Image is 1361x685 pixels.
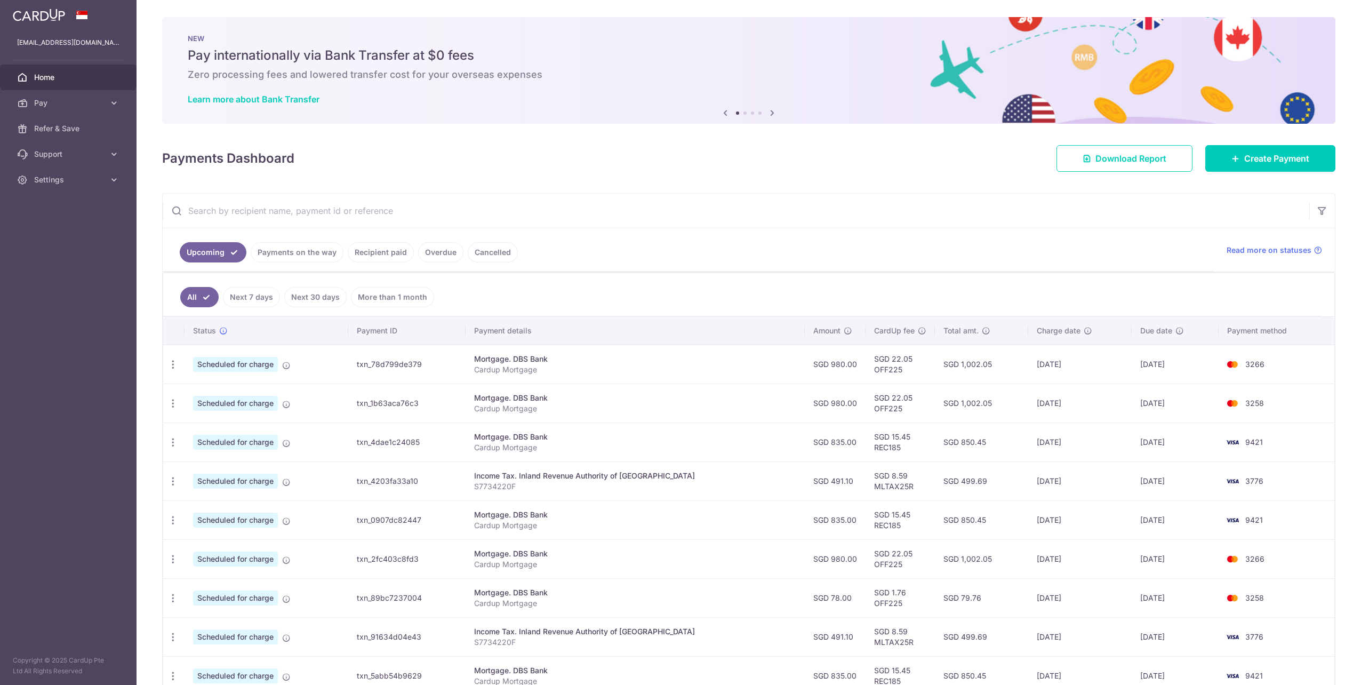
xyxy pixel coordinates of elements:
[1219,317,1334,345] th: Payment method
[866,578,935,617] td: SGD 1.76 OFF225
[866,384,935,423] td: SGD 22.05 OFF225
[805,423,866,461] td: SGD 835.00
[1132,578,1219,617] td: [DATE]
[348,423,466,461] td: txn_4dae1c24085
[1132,384,1219,423] td: [DATE]
[34,149,105,160] span: Support
[474,598,796,609] p: Cardup Mortgage
[935,345,1029,384] td: SGD 1,002.05
[1222,436,1243,449] img: Bank Card
[193,513,278,528] span: Scheduled for charge
[348,317,466,345] th: Payment ID
[348,384,466,423] td: txn_1b63aca76c3
[474,471,796,481] div: Income Tax. Inland Revenue Authority of [GEOGRAPHIC_DATA]
[474,559,796,570] p: Cardup Mortgage
[805,345,866,384] td: SGD 980.00
[188,34,1310,43] p: NEW
[466,317,805,345] th: Payment details
[1056,145,1192,172] a: Download Report
[1222,592,1243,604] img: Bank Card
[351,287,434,307] a: More than 1 month
[1028,423,1132,461] td: [DATE]
[1028,617,1132,656] td: [DATE]
[1132,617,1219,656] td: [DATE]
[1222,670,1243,682] img: Bank Card
[474,626,796,637] div: Income Tax. Inland Revenue Authority of [GEOGRAPHIC_DATA]
[813,325,840,336] span: Amount
[1205,145,1335,172] a: Create Payment
[1222,514,1243,527] img: Bank Card
[805,461,866,500] td: SGD 491.10
[188,68,1310,81] h6: Zero processing fees and lowered transfer cost for your overseas expenses
[866,423,935,461] td: SGD 15.45 REC185
[935,500,1029,539] td: SGD 850.45
[1028,578,1132,617] td: [DATE]
[1132,539,1219,578] td: [DATE]
[193,325,216,336] span: Status
[348,500,466,539] td: txn_0907dc82447
[284,287,347,307] a: Next 30 days
[866,617,935,656] td: SGD 8.59 MLTAX25R
[1245,593,1264,602] span: 3258
[1245,399,1264,408] span: 3258
[1028,500,1132,539] td: [DATE]
[1222,631,1243,643] img: Bank Card
[1245,360,1264,369] span: 3266
[1245,437,1263,447] span: 9421
[348,617,466,656] td: txn_91634d04e43
[348,461,466,500] td: txn_4203fa33a10
[163,194,1309,228] input: Search by recipient name, payment id or reference
[805,578,866,617] td: SGD 78.00
[474,548,796,559] div: Mortgage. DBS Bank
[1037,325,1080,336] span: Charge date
[1245,671,1263,680] span: 9421
[874,325,915,336] span: CardUp fee
[474,637,796,648] p: S7734220F
[866,539,935,578] td: SGD 22.05 OFF225
[866,461,935,500] td: SGD 8.59 MLTAX25R
[193,474,278,489] span: Scheduled for charge
[34,123,105,134] span: Refer & Save
[193,668,278,683] span: Scheduled for charge
[474,520,796,531] p: Cardup Mortgage
[474,432,796,442] div: Mortgage. DBS Bank
[805,539,866,578] td: SGD 980.00
[1227,245,1311,256] span: Read more on statuses
[34,174,105,185] span: Settings
[1028,539,1132,578] td: [DATE]
[474,509,796,520] div: Mortgage. DBS Bank
[1132,500,1219,539] td: [DATE]
[188,47,1310,64] h5: Pay internationally via Bank Transfer at $0 fees
[1245,515,1263,524] span: 9421
[348,578,466,617] td: txn_89bc7237004
[223,287,280,307] a: Next 7 days
[474,364,796,375] p: Cardup Mortgage
[17,37,119,48] p: [EMAIL_ADDRESS][DOMAIN_NAME]
[1222,553,1243,565] img: Bank Card
[935,384,1029,423] td: SGD 1,002.05
[180,242,246,262] a: Upcoming
[805,617,866,656] td: SGD 491.10
[348,539,466,578] td: txn_2fc403c8fd3
[1222,397,1243,410] img: Bank Card
[1245,554,1264,563] span: 3266
[935,578,1029,617] td: SGD 79.76
[193,435,278,450] span: Scheduled for charge
[805,500,866,539] td: SGD 835.00
[474,354,796,364] div: Mortgage. DBS Bank
[162,17,1335,124] img: Bank transfer banner
[1227,245,1322,256] a: Read more on statuses
[1132,345,1219,384] td: [DATE]
[1222,475,1243,488] img: Bank Card
[348,242,414,262] a: Recipient paid
[1095,152,1166,165] span: Download Report
[34,72,105,83] span: Home
[348,345,466,384] td: txn_78d799de379
[180,287,219,307] a: All
[34,98,105,108] span: Pay
[866,345,935,384] td: SGD 22.05 OFF225
[251,242,343,262] a: Payments on the way
[474,587,796,598] div: Mortgage. DBS Bank
[1028,461,1132,500] td: [DATE]
[935,423,1029,461] td: SGD 850.45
